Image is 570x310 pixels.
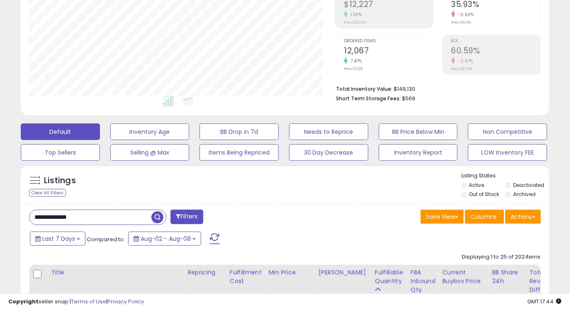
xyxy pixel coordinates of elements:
[462,172,550,180] p: Listing States:
[110,124,190,140] button: Inventory Age
[348,58,362,64] small: 7.47%
[44,175,76,186] h5: Listings
[141,235,191,243] span: Aug-02 - Aug-08
[289,124,368,140] button: Needs to Reprice
[451,20,471,25] small: Prev: 36.11%
[336,95,401,102] b: Short Term Storage Fees:
[455,58,473,64] small: -2.67%
[529,268,554,294] div: Total Rev. Diff.
[8,298,39,305] strong: Copyright
[344,46,433,57] h2: 12,067
[469,182,485,189] label: Active
[344,39,433,44] span: Ordered Items
[319,268,368,277] div: [PERSON_NAME]
[200,144,279,161] button: Items Being Repriced
[21,124,100,140] button: Default
[71,298,106,305] a: Terms of Use
[336,83,535,93] li: $149,130
[128,232,201,246] button: Aug-02 - Aug-08
[29,189,66,197] div: Clear All Filters
[465,210,504,224] button: Columns
[455,12,474,18] small: -0.50%
[469,191,499,198] label: Out of Stock
[462,253,541,261] div: Displaying 1 to 25 of 202 items
[21,144,100,161] button: Top Sellers
[42,235,75,243] span: Last 7 Days
[468,144,547,161] button: LOW Inventory FEE
[379,144,458,161] button: Inventory Report
[411,268,436,294] div: FBA inbound Qty
[451,66,473,71] small: Prev: 62.25%
[375,268,404,286] div: Fulfillable Quantity
[513,191,536,198] label: Archived
[230,268,262,286] div: Fulfillment Cost
[336,85,392,92] b: Total Inventory Value:
[468,124,547,140] button: Non Competitive
[30,232,85,246] button: Last 7 Days
[451,39,541,44] span: ROI
[442,268,485,286] div: Current Buybox Price
[379,124,458,140] button: BB Price Below Min
[110,144,190,161] button: Selling @ Max
[188,268,223,277] div: Repricing
[269,268,312,277] div: Min Price
[8,298,144,306] div: seller snap | |
[505,210,541,224] button: Actions
[492,268,522,286] div: BB Share 24h.
[200,124,279,140] button: BB Drop in 7d
[451,46,541,57] h2: 60.59%
[470,213,497,221] span: Columns
[402,94,415,102] span: $569
[51,268,180,277] div: Title
[289,144,368,161] button: 30 Day Decrease
[87,235,125,243] span: Compared to:
[528,298,562,305] span: 2025-08-16 17:44 GMT
[344,66,363,71] small: Prev: 11,228
[513,182,544,189] label: Deactivated
[421,210,464,224] button: Save View
[348,12,362,18] small: 1.39%
[344,20,367,25] small: Prev: $12,060
[107,298,144,305] a: Privacy Policy
[171,210,203,224] button: Filters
